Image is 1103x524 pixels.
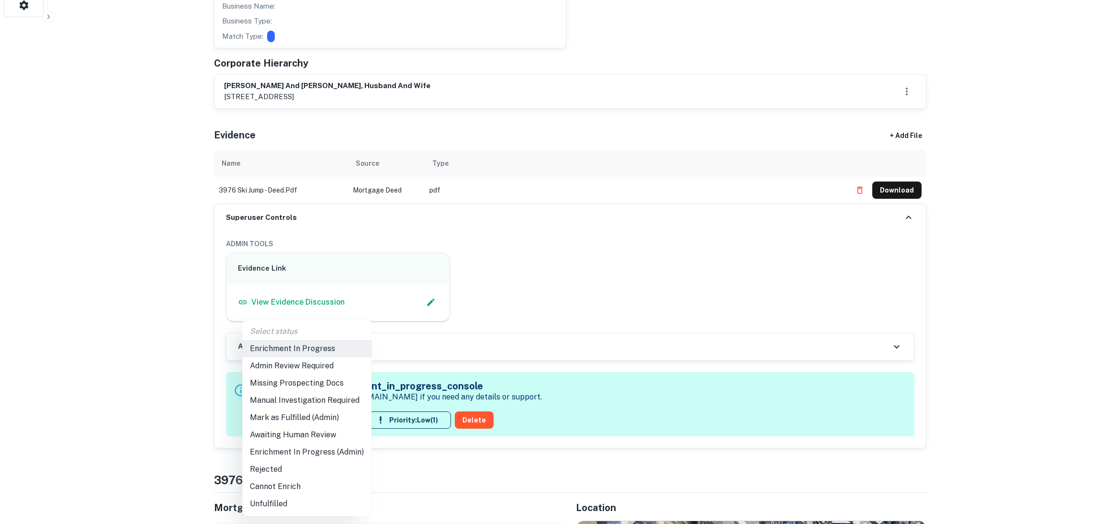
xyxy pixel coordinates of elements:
[242,444,371,461] li: Enrichment In Progress (Admin)
[1055,447,1103,493] iframe: Chat Widget
[242,426,371,444] li: Awaiting Human Review
[242,392,371,409] li: Manual Investigation Required
[242,340,371,357] li: Enrichment In Progress
[242,495,371,513] li: Unfulfilled
[242,375,371,392] li: Missing Prospecting Docs
[242,461,371,478] li: Rejected
[242,357,371,375] li: Admin Review Required
[242,409,371,426] li: Mark as Fulfilled (Admin)
[242,478,371,495] li: Cannot Enrich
